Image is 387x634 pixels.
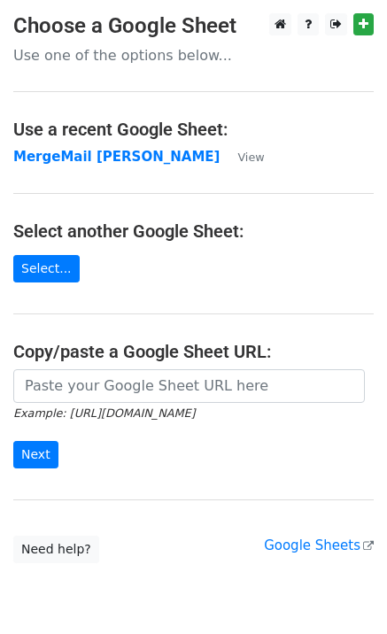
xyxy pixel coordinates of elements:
[13,119,374,140] h4: Use a recent Google Sheet:
[13,406,195,420] small: Example: [URL][DOMAIN_NAME]
[13,149,220,165] a: MergeMail [PERSON_NAME]
[13,46,374,65] p: Use one of the options below...
[13,369,365,403] input: Paste your Google Sheet URL here
[13,255,80,282] a: Select...
[220,149,264,165] a: View
[13,220,374,242] h4: Select another Google Sheet:
[264,537,374,553] a: Google Sheets
[298,549,387,634] iframe: Chat Widget
[237,151,264,164] small: View
[13,13,374,39] h3: Choose a Google Sheet
[13,441,58,468] input: Next
[13,536,99,563] a: Need help?
[13,341,374,362] h4: Copy/paste a Google Sheet URL:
